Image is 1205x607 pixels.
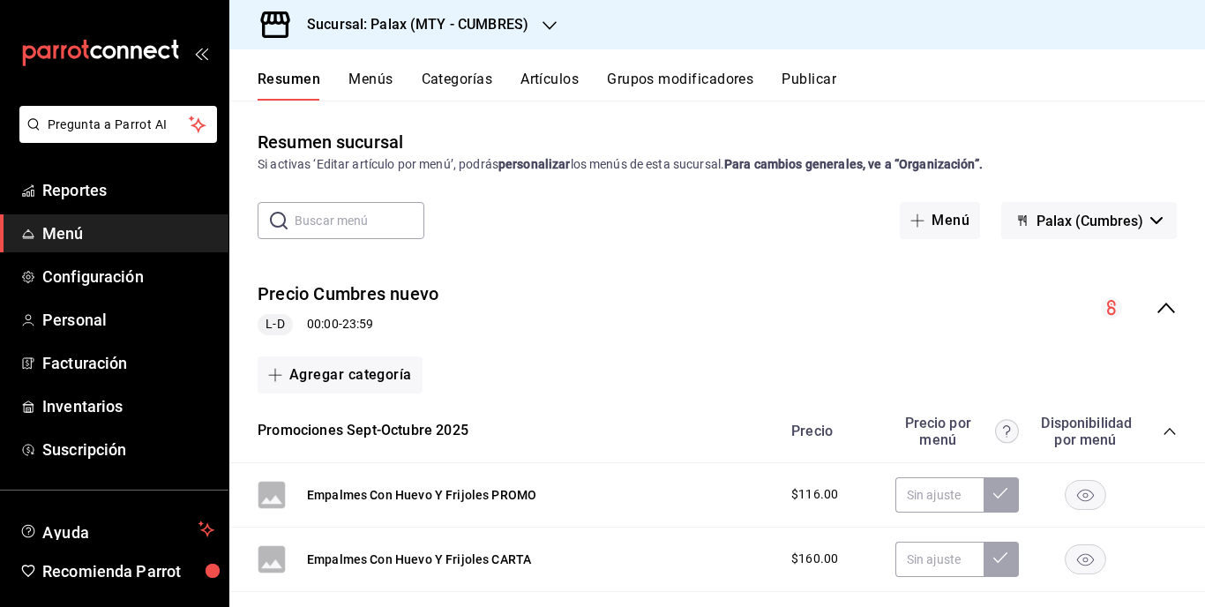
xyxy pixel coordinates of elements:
[42,221,214,245] span: Menú
[791,485,838,504] span: $116.00
[1037,213,1143,229] span: Palax (Cumbres)
[42,308,214,332] span: Personal
[19,106,217,143] button: Pregunta a Parrot AI
[520,71,579,101] button: Artículos
[258,155,1177,174] div: Si activas ‘Editar artículo por menú’, podrás los menús de esta sucursal.
[42,519,191,540] span: Ayuda
[42,178,214,202] span: Reportes
[498,157,571,171] strong: personalizar
[42,559,214,583] span: Recomienda Parrot
[42,351,214,375] span: Facturación
[1041,415,1129,448] div: Disponibilidad por menú
[258,71,1205,101] div: navigation tabs
[782,71,836,101] button: Publicar
[422,71,493,101] button: Categorías
[895,542,984,577] input: Sin ajuste
[1001,202,1177,239] button: Palax (Cumbres)
[194,46,208,60] button: open_drawer_menu
[229,267,1205,349] div: collapse-menu-row
[258,314,438,335] div: 00:00 - 23:59
[895,477,984,513] input: Sin ajuste
[295,203,424,238] input: Buscar menú
[895,415,1019,448] div: Precio por menú
[900,202,980,239] button: Menú
[258,315,291,333] span: L-D
[791,550,838,568] span: $160.00
[724,157,983,171] strong: Para cambios generales, ve a “Organización”.
[48,116,190,134] span: Pregunta a Parrot AI
[258,129,403,155] div: Resumen sucursal
[1163,424,1177,438] button: collapse-category-row
[348,71,393,101] button: Menús
[258,281,438,307] button: Precio Cumbres nuevo
[42,265,214,289] span: Configuración
[307,551,531,568] button: Empalmes Con Huevo Y Frijoles CARTA
[607,71,753,101] button: Grupos modificadores
[12,128,217,146] a: Pregunta a Parrot AI
[258,71,320,101] button: Resumen
[42,438,214,461] span: Suscripción
[774,423,887,439] div: Precio
[258,356,423,393] button: Agregar categoría
[307,486,536,504] button: Empalmes Con Huevo Y Frijoles PROMO
[42,394,214,418] span: Inventarios
[258,421,468,441] button: Promociones Sept-Octubre 2025
[293,14,528,35] h3: Sucursal: Palax (MTY - CUMBRES)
